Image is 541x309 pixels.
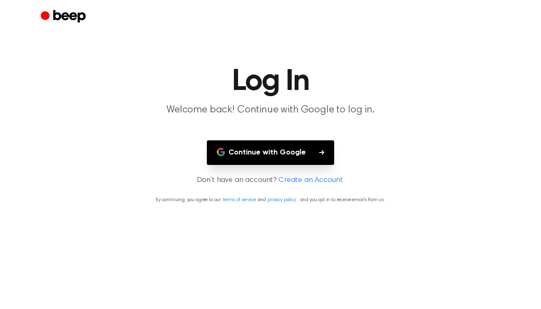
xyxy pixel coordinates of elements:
[223,197,256,202] a: terms of service
[57,67,484,97] h1: Log In
[41,9,88,25] a: Beep
[268,197,296,202] a: privacy policy
[10,175,531,186] p: Don’t have an account?
[207,140,334,165] button: Continue with Google
[278,175,342,186] a: Create an Account
[111,103,430,117] p: Welcome back! Continue with Google to log in.
[10,196,531,204] p: By continuing, you agree to our and , and you opt in to receive emails from us.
